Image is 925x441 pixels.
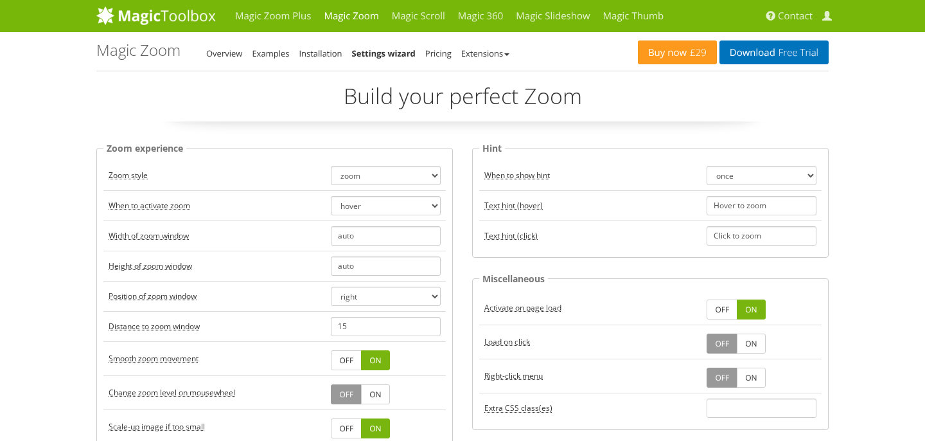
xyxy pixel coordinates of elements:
a: DownloadFree Trial [719,40,829,64]
a: OFF [331,350,362,370]
acronym: zoomHeight, default: auto [109,260,192,271]
acronym: zoomDistance, default: 15 [109,321,200,332]
a: OFF [331,419,362,438]
acronym: cssClass [484,402,552,413]
acronym: textClickZoomHint, default: Click to zoom [484,230,538,241]
a: ON [737,334,765,354]
acronym: smoothing, default: true [109,353,198,364]
acronym: zoomWidth, default: auto [109,230,189,241]
acronym: zoomPosition, default: right [109,291,197,301]
a: Buy now£29 [638,40,717,64]
a: OFF [331,384,362,404]
a: Overview [206,48,242,59]
a: ON [361,419,389,438]
acronym: zoomMode, default: zoom [109,170,148,181]
a: ON [361,384,389,404]
span: £29 [687,48,707,58]
a: Extensions [461,48,509,59]
acronym: textHoverZoomHint, default: Hover to zoom [484,200,543,211]
legend: Zoom experience [103,141,186,156]
a: OFF [707,334,737,354]
legend: Miscellaneous [479,271,548,286]
acronym: zoomOn, default: hover [109,200,190,211]
a: ON [737,368,765,388]
a: Examples [252,48,289,59]
img: MagicToolbox.com - Image tools for your website [96,6,216,25]
legend: Hint [479,141,505,156]
acronym: variableZoom, default: false [109,387,235,398]
p: Build your perfect Zoom [96,81,829,122]
a: OFF [707,300,737,319]
a: Installation [299,48,342,59]
h1: Magic Zoom [96,42,181,59]
span: Contact [778,10,813,22]
a: OFF [707,368,737,388]
a: Pricing [425,48,452,59]
a: Settings wizard [352,48,416,59]
acronym: upscale, default: true [109,421,205,432]
a: ON [737,300,765,319]
acronym: hint, default: once [484,170,550,181]
acronym: lazyZoom, default: false [484,336,530,347]
acronym: autostart, default: true [484,302,561,313]
span: Free Trial [775,48,818,58]
acronym: rightClick, default: false [484,370,543,381]
a: ON [361,350,389,370]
